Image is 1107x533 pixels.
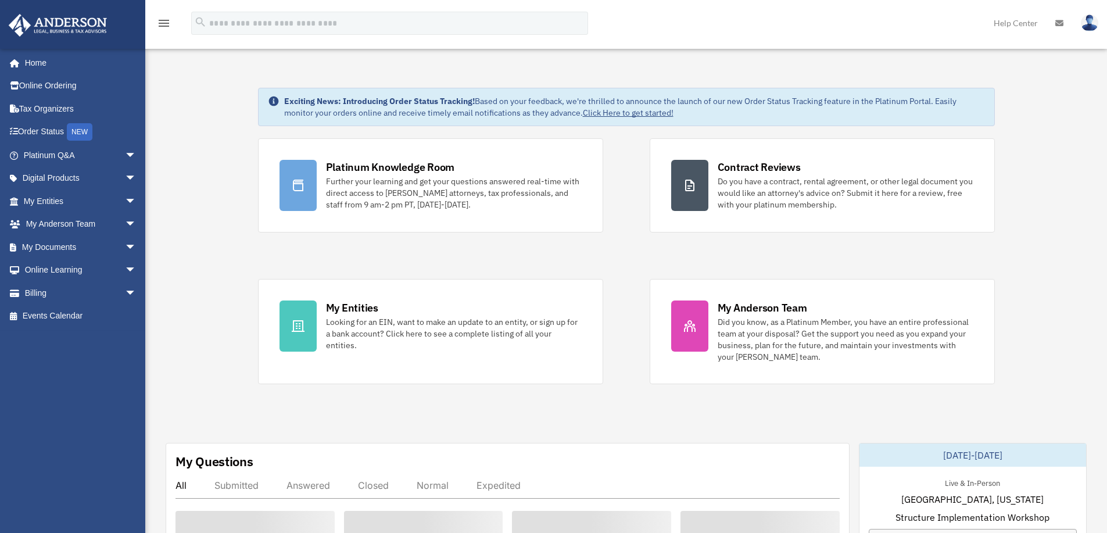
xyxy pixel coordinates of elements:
a: Events Calendar [8,305,154,328]
span: Structure Implementation Workshop [895,510,1049,524]
a: My Anderson Team Did you know, as a Platinum Member, you have an entire professional team at your... [650,279,995,384]
strong: Exciting News: Introducing Order Status Tracking! [284,96,475,106]
img: Anderson Advisors Platinum Portal [5,14,110,37]
div: Closed [358,480,389,491]
div: Do you have a contract, rental agreement, or other legal document you would like an attorney's ad... [718,176,973,210]
div: Contract Reviews [718,160,801,174]
div: Answered [286,480,330,491]
a: My Entities Looking for an EIN, want to make an update to an entity, or sign up for a bank accoun... [258,279,603,384]
a: Digital Productsarrow_drop_down [8,167,154,190]
a: Home [8,51,148,74]
div: Looking for an EIN, want to make an update to an entity, or sign up for a bank account? Click her... [326,316,582,351]
div: NEW [67,123,92,141]
i: menu [157,16,171,30]
div: All [175,480,187,491]
span: arrow_drop_down [125,213,148,237]
span: arrow_drop_down [125,189,148,213]
a: Tax Organizers [8,97,154,120]
span: arrow_drop_down [125,259,148,282]
a: Online Learningarrow_drop_down [8,259,154,282]
a: Click Here to get started! [583,108,673,118]
span: [GEOGRAPHIC_DATA], [US_STATE] [901,492,1044,506]
span: arrow_drop_down [125,167,148,191]
div: Expedited [477,480,521,491]
a: My Entitiesarrow_drop_down [8,189,154,213]
img: User Pic [1081,15,1098,31]
a: menu [157,20,171,30]
span: arrow_drop_down [125,235,148,259]
div: Submitted [214,480,259,491]
a: Contract Reviews Do you have a contract, rental agreement, or other legal document you would like... [650,138,995,232]
a: Platinum Q&Aarrow_drop_down [8,144,154,167]
div: Live & In-Person [936,476,1009,488]
a: Billingarrow_drop_down [8,281,154,305]
a: Online Ordering [8,74,154,98]
span: arrow_drop_down [125,144,148,167]
a: My Anderson Teamarrow_drop_down [8,213,154,236]
div: [DATE]-[DATE] [859,443,1086,467]
a: Order StatusNEW [8,120,154,144]
a: Platinum Knowledge Room Further your learning and get your questions answered real-time with dire... [258,138,603,232]
div: My Anderson Team [718,301,807,315]
div: My Entities [326,301,378,315]
span: arrow_drop_down [125,281,148,305]
div: Based on your feedback, we're thrilled to announce the launch of our new Order Status Tracking fe... [284,95,985,119]
i: search [194,16,207,28]
div: Further your learning and get your questions answered real-time with direct access to [PERSON_NAM... [326,176,582,210]
div: Platinum Knowledge Room [326,160,455,174]
div: Did you know, as a Platinum Member, you have an entire professional team at your disposal? Get th... [718,316,973,363]
a: My Documentsarrow_drop_down [8,235,154,259]
div: My Questions [175,453,253,470]
div: Normal [417,480,449,491]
